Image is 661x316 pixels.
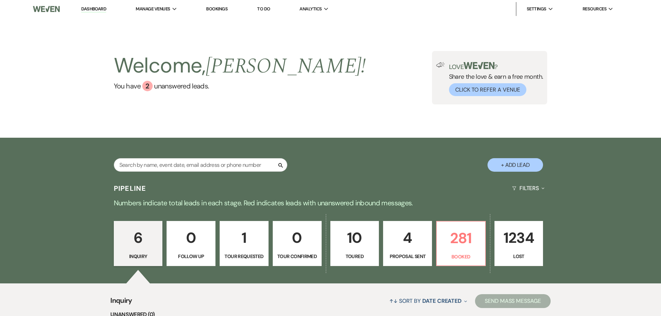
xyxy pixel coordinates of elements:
[136,6,170,12] span: Manage Venues
[499,253,539,260] p: Lost
[224,226,264,249] p: 1
[449,83,526,96] button: Click to Refer a Venue
[224,253,264,260] p: Tour Requested
[330,221,379,266] a: 10Toured
[114,158,287,172] input: Search by name, event date, email address or phone number
[118,253,158,260] p: Inquiry
[206,50,366,82] span: [PERSON_NAME] !
[527,6,546,12] span: Settings
[441,253,481,261] p: Booked
[114,51,366,81] h2: Welcome,
[257,6,270,12] a: To Do
[499,226,539,249] p: 1234
[387,292,470,310] button: Sort By Date Created
[142,81,153,91] div: 2
[583,6,607,12] span: Resources
[383,221,432,266] a: 4Proposal Sent
[273,221,322,266] a: 0Tour Confirmed
[335,226,375,249] p: 10
[464,62,494,69] img: weven-logo-green.svg
[167,221,215,266] a: 0Follow Up
[422,297,461,305] span: Date Created
[114,183,146,193] h3: Pipeline
[118,226,158,249] p: 6
[114,81,366,91] a: You have 2 unanswered leads.
[449,62,543,70] p: Love ?
[33,2,59,16] img: Weven Logo
[81,197,581,208] p: Numbers indicate total leads in each stage. Red indicates leads with unanswered inbound messages.
[206,6,228,12] a: Bookings
[114,221,163,266] a: 6Inquiry
[389,297,398,305] span: ↑↓
[299,6,322,12] span: Analytics
[110,295,132,310] span: Inquiry
[171,253,211,260] p: Follow Up
[388,253,427,260] p: Proposal Sent
[436,62,445,68] img: loud-speaker-illustration.svg
[81,6,106,12] a: Dashboard
[509,179,547,197] button: Filters
[277,253,317,260] p: Tour Confirmed
[488,158,543,172] button: + Add Lead
[388,226,427,249] p: 4
[441,227,481,250] p: 281
[277,226,317,249] p: 0
[335,253,375,260] p: Toured
[494,221,543,266] a: 1234Lost
[171,226,211,249] p: 0
[445,62,543,96] div: Share the love & earn a free month.
[220,221,269,266] a: 1Tour Requested
[436,221,486,266] a: 281Booked
[475,294,551,308] button: Send Mass Message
